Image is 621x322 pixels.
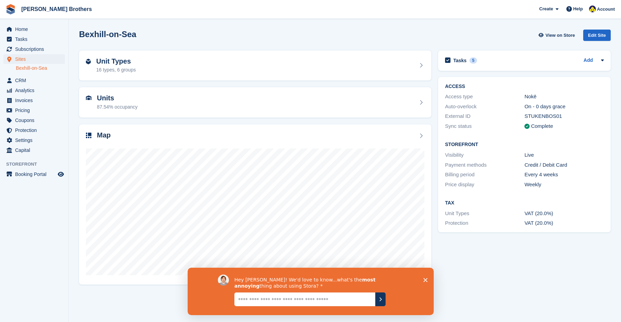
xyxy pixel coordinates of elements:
div: Nokē [524,93,604,101]
div: Every 4 weeks [524,171,604,179]
div: Live [524,151,604,159]
div: On - 0 days grace [524,103,604,111]
a: menu [3,44,65,54]
h2: Tax [445,200,604,206]
span: Coupons [15,115,56,125]
div: Protection [445,219,524,227]
a: Units 87.54% occupancy [79,87,431,118]
span: Booking Portal [15,169,56,179]
a: menu [3,86,65,95]
a: menu [3,34,65,44]
a: Map [79,124,431,285]
span: Settings [15,135,56,145]
span: Account [597,6,615,13]
div: 5 [469,57,477,64]
div: Weekly [524,181,604,189]
a: menu [3,96,65,105]
div: External ID [445,112,524,120]
div: Edit Site [583,30,611,41]
a: Preview store [57,170,65,178]
span: Capital [15,145,56,155]
div: VAT (20.0%) [524,210,604,218]
a: Bexhill-on-Sea [16,65,65,71]
div: Access type [445,93,524,101]
span: Subscriptions [15,44,56,54]
a: Add [584,57,593,65]
div: Price display [445,181,524,189]
a: menu [3,106,65,115]
span: Create [539,5,553,12]
a: menu [3,145,65,155]
div: Visibility [445,151,524,159]
div: Payment methods [445,161,524,169]
h2: Unit Types [96,57,136,65]
span: Storefront [6,161,68,168]
span: View on Store [545,32,575,39]
img: stora-icon-8386f47178a22dfd0bd8f6a31ec36ba5ce8667c1dd55bd0f319d3a0aa187defe.svg [5,4,16,14]
h2: Storefront [445,142,604,147]
div: Auto-overlock [445,103,524,111]
a: menu [3,125,65,135]
div: 16 types, 6 groups [96,66,136,74]
span: Protection [15,125,56,135]
div: STUKENBOS01 [524,112,604,120]
a: menu [3,115,65,125]
a: [PERSON_NAME] Brothers [19,3,95,15]
div: Billing period [445,171,524,179]
span: Invoices [15,96,56,105]
h2: Units [97,94,137,102]
a: Edit Site [583,30,611,44]
span: Pricing [15,106,56,115]
span: CRM [15,76,56,85]
img: map-icn-33ee37083ee616e46c38cad1a60f524a97daa1e2b2c8c0bc3eb3415660979fc1.svg [86,133,91,138]
a: menu [3,135,65,145]
span: Sites [15,54,56,64]
span: Analytics [15,86,56,95]
h2: Bexhill-on-Sea [79,30,136,39]
div: VAT (20.0%) [524,219,604,227]
img: unit-type-icn-2b2737a686de81e16bb02015468b77c625bbabd49415b5ef34ead5e3b44a266d.svg [86,59,91,64]
h2: ACCESS [445,84,604,89]
div: Complete [531,122,553,130]
h2: Map [97,131,111,139]
div: 87.54% occupancy [97,103,137,111]
div: Unit Types [445,210,524,218]
a: menu [3,24,65,34]
a: menu [3,76,65,85]
span: Help [573,5,583,12]
iframe: Survey by David from Stora [188,268,434,315]
span: Home [15,24,56,34]
a: menu [3,54,65,64]
img: Cameron [589,5,596,12]
div: Sync status [445,122,524,130]
a: View on Store [537,30,578,41]
a: Unit Types 16 types, 6 groups [79,51,431,81]
a: menu [3,169,65,179]
div: Credit / Debit Card [524,161,604,169]
h2: Tasks [453,57,467,64]
span: Tasks [15,34,56,44]
img: unit-icn-7be61d7bf1b0ce9d3e12c5938cc71ed9869f7b940bace4675aadf7bd6d80202e.svg [86,96,91,100]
